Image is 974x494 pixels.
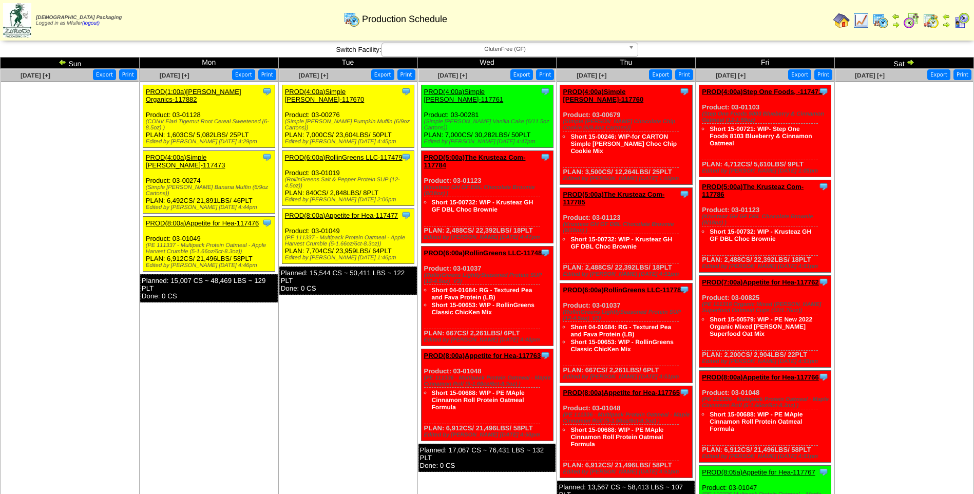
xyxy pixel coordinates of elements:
a: PROD(4:00a)Simple [PERSON_NAME]-117473 [146,154,225,169]
div: Product: 03-00679 PLAN: 3,500CS / 12,264LBS / 25PLT [560,85,692,185]
div: Product: 03-01019 PLAN: 840CS / 2,848LBS / 8PLT [282,151,414,206]
button: Export [927,69,950,80]
img: arrowleft.gif [892,12,900,21]
button: Print [953,69,971,80]
img: Tooltip [818,467,829,477]
a: PROD(5:00a)The Krusteaz Com-117784 [424,154,526,169]
div: Planned: 15,544 CS ~ 50,411 LBS ~ 122 PLT Done: 0 CS [279,267,417,295]
button: Print [258,69,276,80]
div: Product: 03-01103 PLAN: 4,712CS / 5,610LBS / 9PLT [699,85,831,177]
div: Product: 03-00276 PLAN: 7,000CS / 23,604LBS / 50PLT [282,85,414,148]
a: Short 15-00732: WIP - Krusteaz GH GF DBL Choc Brownie [570,236,672,250]
div: (CONV Elari Tigernut Root Cereal Sweetened (6-8.5oz) ) [146,119,275,131]
img: Tooltip [262,218,272,228]
div: Edited by [PERSON_NAME] [DATE] 4:51pm [563,271,692,277]
img: Tooltip [540,86,550,97]
a: Short 04-01684: RG - Textured Pea and Fava Protein (LB) [570,324,671,338]
img: home.gif [833,12,850,29]
div: Edited by [PERSON_NAME] [DATE] 4:51pm [563,469,692,475]
div: Product: 03-01128 PLAN: 1,603CS / 5,082LBS / 25PLT [143,85,275,148]
a: [DATE] [+] [855,72,885,79]
a: [DATE] [+] [577,72,606,79]
div: (Step One Foods 5003 Blueberry & Cinnamon Oatmeal (12-1.59oz) [702,111,831,123]
div: Product: 03-01123 PLAN: 2,488CS / 22,392LBS / 18PLT [699,180,831,273]
div: Edited by [PERSON_NAME] [DATE] 4:53pm [702,358,831,365]
button: Print [675,69,693,80]
img: Tooltip [818,181,829,192]
div: Product: 03-00281 PLAN: 7,000CS / 30,282LBS / 50PLT [421,85,553,148]
button: Export [232,69,255,80]
div: Product: 03-01048 PLAN: 6,912CS / 21,496LBS / 58PLT [699,371,831,463]
div: Product: 03-01049 PLAN: 6,912CS / 21,496LBS / 58PLT [143,217,275,272]
a: Short 04-01684: RG - Textured Pea and Fava Protein (LB) [432,287,532,301]
div: Edited by [PERSON_NAME] [DATE] 1:46pm [285,255,414,261]
img: Tooltip [818,86,829,97]
div: (RollinGreens Salt & Pepper Protein SUP (12-4.5oz)) [285,177,414,189]
span: [DATE] [+] [716,72,746,79]
a: Short 15-00688: WIP - PE MAple Cinnamon Roll Protein Oatmeal Formula [710,411,803,432]
div: (Krusteaz GH GF DBL Chocolate Brownie (8/18oz) ) [702,214,831,226]
div: Planned: 17,067 CS ~ 76,431 LBS ~ 132 PLT Done: 0 CS [418,444,556,472]
div: (Krusteaz GH GF DBL Chocolate Brownie (8/18oz) ) [563,221,692,234]
img: arrowright.gif [892,21,900,29]
div: (PE 111336 - Multipack Protein Oatmeal - Maple Cinnamon Roll (5-1.66oz/6ct-8.3oz) ) [563,412,692,424]
img: Tooltip [679,387,690,397]
button: Export [788,69,811,80]
td: Sat [835,58,974,69]
button: Print [536,69,554,80]
a: PROD(7:00a)Appetite for Hea-117762 [702,278,819,286]
a: [DATE] [+] [21,72,50,79]
div: Edited by [PERSON_NAME] [DATE] 1:05pm [563,176,692,182]
a: PROD(6:00a)RollinGreens LLC-117480 [424,249,546,257]
button: Print [814,69,832,80]
span: Logged in as Mfuller [36,15,122,26]
a: PROD(6:00a)RollinGreens LLC-117782 [563,286,684,294]
button: Print [119,69,137,80]
img: Tooltip [818,372,829,382]
button: Print [397,69,415,80]
div: (Simple [PERSON_NAME] Vanilla Cake (6/11.5oz Cartons)) [424,119,553,131]
a: (logout) [82,21,100,26]
a: [DATE] [+] [437,72,467,79]
a: PROD(4:00a)Simple [PERSON_NAME]-117670 [285,88,365,103]
a: PROD(8:00a)Appetite for Hea-117476 [146,219,259,227]
div: (Krusteaz GH GF DBL Chocolate Brownie (8/18oz) ) [424,184,553,197]
div: Planned: 15,007 CS ~ 48,469 LBS ~ 129 PLT Done: 0 CS [140,274,278,302]
a: PROD(8:00a)Appetite for Hea-117766 [702,373,819,381]
img: arrowleft.gif [59,58,67,66]
a: Short 15-00688: WIP - PE MAple Cinnamon Roll Protein Oatmeal Formula [570,426,663,448]
img: arrowleft.gif [942,12,950,21]
img: calendarprod.gif [343,11,360,27]
div: (PE 111337 - Multipack Protein Oatmeal - Apple Harvest Crumble (5-1.66oz/6ct-8.3oz)) [285,235,414,247]
div: Edited by [PERSON_NAME] [DATE] 4:51pm [563,374,692,380]
a: PROD(1:00a)[PERSON_NAME] Organics-117882 [146,88,241,103]
a: Short 15-00653: WIP - RollinGreens Classic ChicKen Mix [570,338,674,353]
img: zoroco-logo-small.webp [3,3,31,37]
div: (PE 111336 - Multipack Protein Oatmeal - Maple Cinnamon Roll (5-1.66oz/6ct-8.3oz) ) [424,375,553,387]
div: Edited by [PERSON_NAME] [DATE] 4:47pm [424,234,553,240]
div: Edited by [PERSON_NAME] [DATE] 4:48pm [424,337,553,343]
td: Thu [557,58,696,69]
div: Edited by [PERSON_NAME] [DATE] 2:06pm [285,197,414,203]
a: PROD(8:00a)Appetite for Hea-117763 [424,352,541,359]
td: Wed [417,58,557,69]
td: Fri [696,58,835,69]
a: [DATE] [+] [160,72,189,79]
td: Sun [1,58,140,69]
div: Product: 03-01049 PLAN: 7,704CS / 23,959LBS / 64PLT [282,209,414,264]
div: Product: 03-00825 PLAN: 2,200CS / 2,904LBS / 22PLT [699,276,831,368]
img: Tooltip [540,152,550,162]
a: Short 15-00732: WIP - Krusteaz GH GF DBL Choc Brownie [710,228,811,242]
div: (Simple [PERSON_NAME] Pumpkin Muffin (6/9oz Cartons)) [285,119,414,131]
a: Short 15-00246: WIP-for CARTON Simple [PERSON_NAME] Choc Chip Cookie Mix [570,133,677,155]
img: calendarblend.gif [903,12,920,29]
div: (Simple [PERSON_NAME] Banana Muffin (6/9oz Cartons)) [146,184,275,197]
span: [DATE] [+] [299,72,329,79]
button: Export [371,69,394,80]
img: Tooltip [401,86,411,97]
a: PROD(5:00a)The Krusteaz Com-117786 [702,183,804,198]
img: arrowright.gif [942,21,950,29]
